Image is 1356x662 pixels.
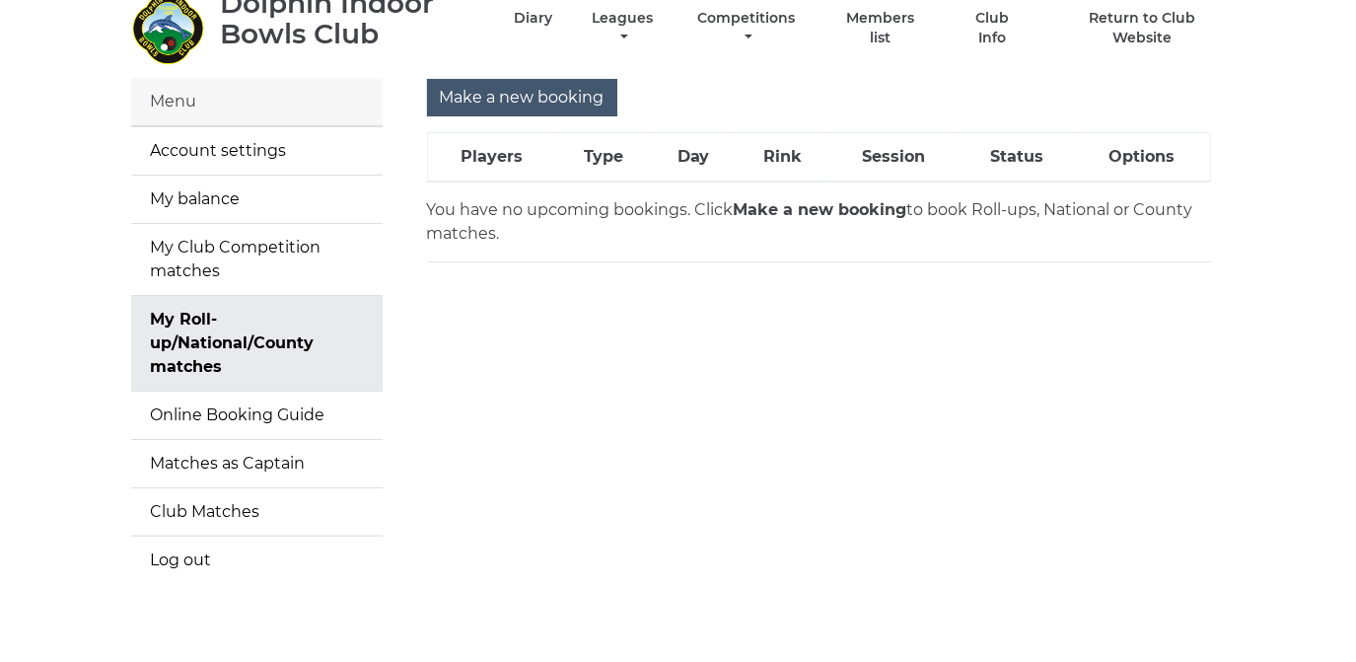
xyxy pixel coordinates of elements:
a: My Club Competition matches [131,224,383,295]
th: Type [556,133,651,183]
a: My balance [131,176,383,223]
p: You have no upcoming bookings. Click to book Roll-ups, National or County matches. [427,198,1211,246]
a: Account settings [131,127,383,175]
a: Log out [131,537,383,584]
a: Club Matches [131,488,383,536]
div: Menu [131,78,383,126]
a: Competitions [693,9,801,47]
input: Make a new booking [427,79,617,116]
a: Leagues [587,9,658,47]
a: Diary [514,9,552,28]
th: Rink [736,133,829,183]
a: Return to Club Website [1058,9,1225,47]
a: My Roll-up/National/County matches [131,296,383,391]
a: Matches as Captain [131,440,383,487]
th: Players [427,133,556,183]
a: Members list [834,9,925,47]
th: Status [960,133,1075,183]
th: Options [1075,133,1210,183]
a: Club Info [961,9,1025,47]
th: Session [828,133,959,183]
strong: Make a new booking [734,200,907,219]
th: Day [651,133,736,183]
a: Online Booking Guide [131,392,383,439]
